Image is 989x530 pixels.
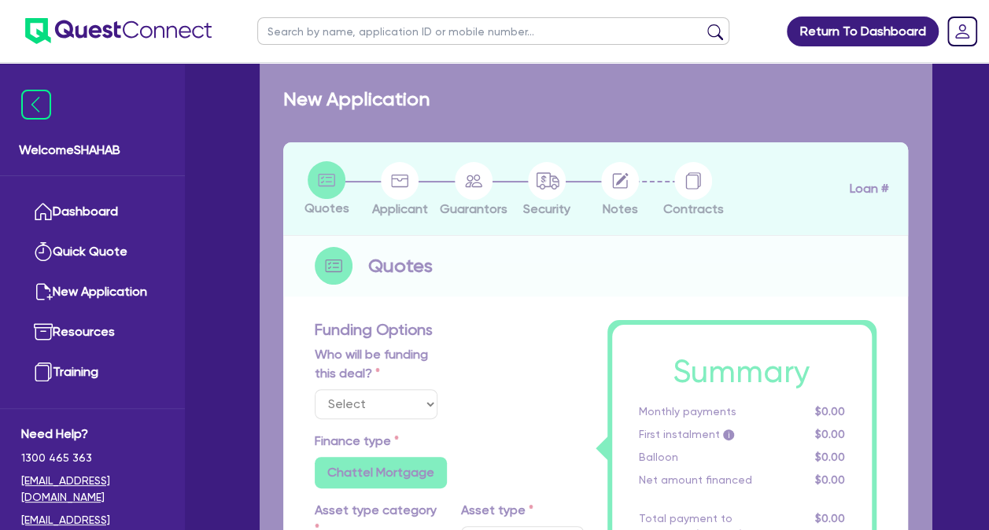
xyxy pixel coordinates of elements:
a: New Application [21,272,164,312]
span: 1300 465 363 [21,450,164,466]
img: training [34,363,53,381]
img: resources [34,322,53,341]
input: Search by name, application ID or mobile number... [257,17,729,45]
img: new-application [34,282,53,301]
a: Training [21,352,164,392]
a: Resources [21,312,164,352]
span: Need Help? [21,425,164,444]
a: Dashboard [21,192,164,232]
span: Welcome SHAHAB [19,141,166,160]
a: [EMAIL_ADDRESS][DOMAIN_NAME] [21,473,164,506]
a: Quick Quote [21,232,164,272]
img: quest-connect-logo-blue [25,18,212,44]
a: Return To Dashboard [787,17,939,46]
a: Dropdown toggle [942,11,983,52]
img: quick-quote [34,242,53,261]
img: icon-menu-close [21,90,51,120]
